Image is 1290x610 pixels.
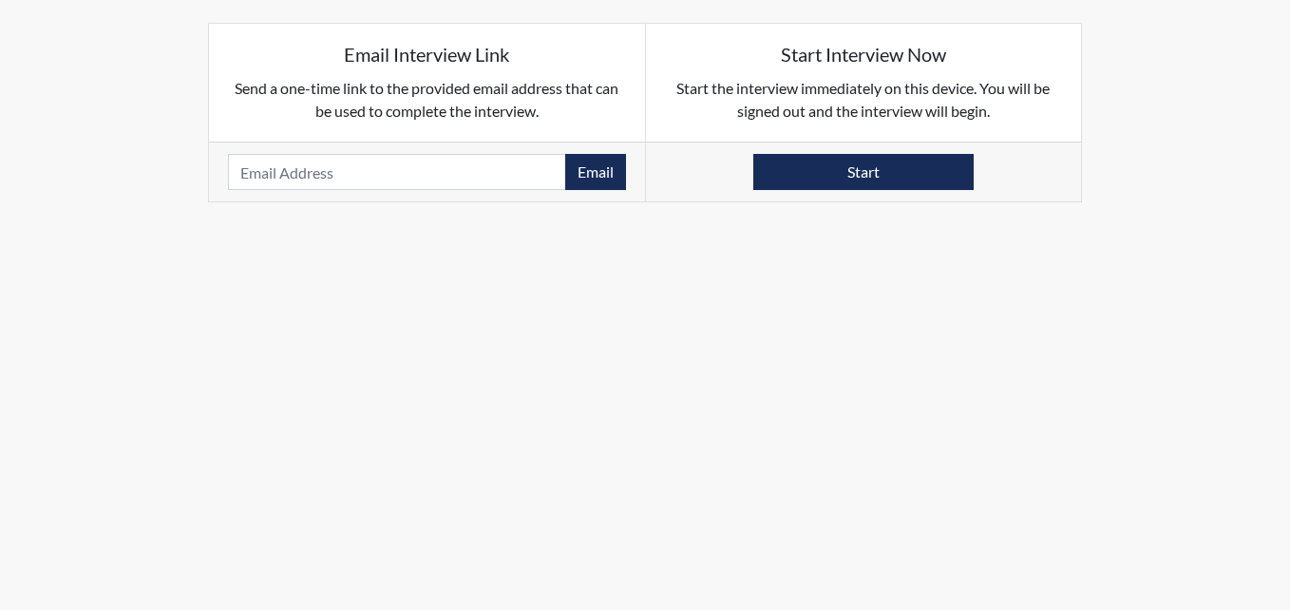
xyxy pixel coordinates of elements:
[228,43,626,66] h5: Email Interview Link
[753,154,974,190] button: Start
[665,43,1063,66] h5: Start Interview Now
[665,77,1063,123] p: Start the interview immediately on this device. You will be signed out and the interview will begin.
[228,154,566,190] input: Email Address
[565,154,626,190] button: Email
[228,77,626,123] p: Send a one-time link to the provided email address that can be used to complete the interview.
